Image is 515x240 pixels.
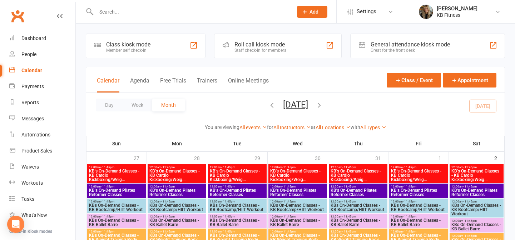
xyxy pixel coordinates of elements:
span: - 11:45pm [403,185,416,188]
span: KBs On-Demand Classes - KB Bootcamp/HIIT Workout [89,203,144,212]
div: KB Fitness [437,12,477,18]
th: Wed [268,136,328,151]
div: [PERSON_NAME] [437,5,477,12]
span: 12:00am [451,234,502,237]
span: 12:00am [149,215,205,218]
span: KBs On-Demand Classes - KB Bootcamp/HIIT Workout [270,203,326,212]
div: Open Intercom Messenger [7,216,24,233]
span: 12:00am [149,185,205,188]
span: - 11:45pm [222,230,235,233]
span: - 11:45pm [282,166,296,169]
a: People [9,46,75,62]
span: KBs On-Demand Classes - KB Bootcamp/HIIT Workout [451,203,502,216]
span: - 11:45pm [161,185,175,188]
span: 12:00am [89,215,144,218]
span: - 11:45pm [101,200,114,203]
span: 12:00am [451,185,502,188]
span: - 11:45pm [282,215,296,218]
div: 2 [494,152,504,164]
span: KB's On-Demand Pilates Reformer Classes [391,188,446,197]
a: Waivers [9,159,75,175]
span: - 11:45pm [342,230,356,233]
span: 12:00am [270,230,326,233]
div: 1 [439,152,449,164]
div: Staff check-in for members [234,48,286,53]
span: 12:00am [391,230,446,233]
span: - 11:45pm [222,215,235,218]
div: 30 [315,152,328,164]
span: KBs On-Demand Classes - KB Ballet Barre [209,218,265,227]
strong: with [351,124,360,130]
span: KB's On-Demand Classes - KB Cardio Kickboxing/Weig... [209,169,265,182]
div: 31 [375,152,388,164]
div: Great for the front desk [371,48,450,53]
button: Free Trials [160,77,186,92]
span: 12:00am [451,166,502,169]
span: 12:00am [451,200,502,203]
button: Week [123,99,152,111]
span: - 11:45pm [282,185,296,188]
span: 12:00am [270,215,326,218]
div: Automations [21,132,50,137]
button: Trainers [197,77,217,92]
span: KBs On-Demand Classes - KB Ballet Barre [89,218,144,227]
span: - 11:45pm [222,166,235,169]
div: Product Sales [21,148,52,154]
span: - 11:45pm [101,230,114,233]
span: - 11:45pm [101,166,114,169]
span: - 11:45pm [101,185,114,188]
div: Reports [21,100,39,105]
span: 12:00am [330,166,386,169]
img: thumb_image1738440835.png [419,5,433,19]
span: 12:00am [149,230,205,233]
div: Workouts [21,180,43,186]
span: 12:00am [391,185,446,188]
button: [DATE] [283,100,308,110]
a: Tasks [9,191,75,207]
button: Agenda [130,77,149,92]
th: Mon [147,136,207,151]
span: 12:00am [270,166,326,169]
div: People [21,51,36,57]
span: KB's On-Demand Pilates Reformer Classes [330,188,386,197]
span: Add [310,9,318,15]
span: 12:00am [330,230,386,233]
a: Reports [9,95,75,111]
span: KB's On-Demand Classes - KB Cardio Kickboxing/Weig... [149,169,205,182]
a: All Instructors [273,125,311,130]
span: - 11:45pm [222,200,235,203]
th: Sat [449,136,505,151]
span: - 11:45pm [342,200,356,203]
span: 12:00am [209,185,265,188]
span: 12:00am [391,166,446,169]
div: Waivers [21,164,39,170]
span: 12:00am [330,200,386,203]
div: Roll call kiosk mode [234,41,286,48]
span: KBs On-Demand Classes - KB Bootcamp/HIIT Workout [330,203,386,212]
span: 12:00am [270,185,326,188]
span: - 11:45pm [463,219,477,222]
span: - 11:45pm [161,166,175,169]
div: Class kiosk mode [106,41,150,48]
span: KB's On-Demand Classes - KB Cardio Kickboxing/Weig... [89,169,144,182]
span: KB's On-Demand Classes - KB Cardio Kickboxing/Weig... [270,169,326,182]
a: Payments [9,79,75,95]
span: - 11:45pm [403,200,416,203]
span: KB's On-Demand Classes - KB Cardio Kickboxing/Weig... [330,169,386,182]
span: - 11:45pm [403,166,416,169]
span: KB's On-Demand Pilates Reformer Classes [89,188,144,197]
span: - 11:45pm [282,230,296,233]
a: Clubworx [9,7,26,25]
span: - 11:45pm [222,185,235,188]
span: 12:00am [209,166,265,169]
span: KBs On-Demand Classes - KB Bootcamp/HIIT Workout [209,203,265,212]
button: Calendar [97,77,119,92]
span: KB's On-Demand Pilates Reformer Classes [149,188,205,197]
span: 12:00am [149,200,205,203]
span: - 11:45pm [161,200,175,203]
th: Fri [388,136,449,151]
span: - 11:45pm [403,215,416,218]
span: 12:00am [89,185,144,188]
span: 12:00am [209,200,265,203]
span: 12:00am [391,200,446,203]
